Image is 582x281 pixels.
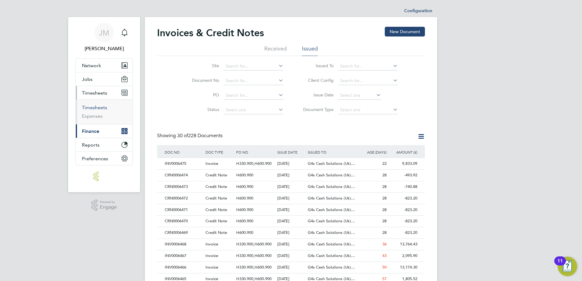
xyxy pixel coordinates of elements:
h2: Invoices & Credit Notes [157,27,264,39]
span: 28 [382,207,387,212]
div: INV0006467 [163,250,204,262]
div: INV0006468 [163,239,204,250]
li: Issued [302,45,318,56]
div: Showing [157,133,224,139]
button: Jobs [76,72,132,86]
span: Network [82,63,101,68]
span: G4s Cash Solutions (Uk)… [308,230,355,235]
span: G4s Cash Solutions (Uk)… [308,241,355,247]
div: ISSUED TO [306,145,357,159]
span: 28 [382,196,387,201]
span: 30 of [177,133,188,139]
span: Powered by [100,199,117,205]
span: Preferences [82,156,108,161]
span: Invoice [205,265,218,270]
div: [DATE] [276,216,307,227]
input: Search for... [223,77,283,85]
div: -740.88 [388,181,419,193]
span: G4s Cash Solutions (Uk)… [308,161,355,166]
div: 2,095.90 [388,250,419,262]
div: AGE (DAYS) [357,145,388,159]
span: Finance [82,128,99,134]
span: Reports [82,142,100,148]
div: [DATE] [276,262,307,273]
div: DOC NO [163,145,204,159]
span: 36 [382,241,387,247]
div: DOC TYPE [204,145,235,159]
div: [DATE] [276,204,307,216]
span: Credit Note [205,196,227,201]
span: 43 [382,253,387,258]
div: CRN0006471 [163,204,204,216]
div: [DATE] [276,193,307,204]
input: Select one [338,106,398,114]
span: G4s Cash Solutions (Uk)… [308,265,355,270]
span: H600.900 [236,218,253,224]
div: 13,174.30 [388,262,419,273]
span: G4s Cash Solutions (Uk)… [308,218,355,224]
label: Issue Date [299,92,334,98]
button: Reports [76,138,132,151]
span: H330.900,H600.900 [236,161,272,166]
span: H330.900,H600.900 [236,265,272,270]
input: Search for... [338,77,398,85]
span: JM [99,29,109,37]
div: -823.20 [388,216,419,227]
label: Client Config [299,78,334,83]
div: 13,764.43 [388,239,419,250]
span: H600.900 [236,184,253,189]
div: [DATE] [276,250,307,262]
div: -823.20 [388,193,419,204]
input: Search for... [223,62,283,71]
span: Invoice [205,241,218,247]
div: CRN0006473 [163,181,204,193]
button: Preferences [76,152,132,165]
span: Credit Note [205,230,227,235]
div: INV0006466 [163,262,204,273]
div: Timesheets [76,99,132,124]
label: Site [184,63,219,68]
span: 22 [382,161,387,166]
img: lloydrecruitment-logo-retina.png [93,172,115,181]
div: [DATE] [276,239,307,250]
a: Go to home page [75,172,133,181]
span: 28 [382,218,387,224]
span: Invoice [205,253,218,258]
span: G4s Cash Solutions (Uk)… [308,184,355,189]
span: H600.900 [236,172,253,178]
span: 28 [382,172,387,178]
label: Document No [184,78,219,83]
span: Invoice [205,161,218,166]
label: Document Type [299,107,334,112]
a: Timesheets [82,105,107,110]
a: Expenses [82,113,103,119]
li: Received [264,45,287,56]
div: [DATE] [276,181,307,193]
div: [DATE] [276,158,307,169]
span: Engage [100,205,117,210]
div: CRN0006470 [163,216,204,227]
div: [DATE] [276,227,307,238]
div: -493.92 [388,170,419,181]
input: Select one [338,91,381,100]
span: Credit Note [205,172,227,178]
input: Search for... [338,62,398,71]
span: Jobs [82,76,93,82]
div: PO NO [235,145,275,159]
input: Select one [223,106,283,114]
div: INV0006475 [163,158,204,169]
span: G4s Cash Solutions (Uk)… [308,253,355,258]
nav: Main navigation [68,17,140,192]
button: Timesheets [76,86,132,99]
div: 11 [557,261,563,269]
span: H330.900,H600.900 [236,241,272,247]
input: Search for... [223,91,283,100]
span: H330.900,H600.900 [236,253,272,258]
div: CRN0006474 [163,170,204,181]
span: Julie Miles [75,45,133,52]
button: New Document [385,27,425,36]
div: -823.20 [388,204,419,216]
span: 28 [382,230,387,235]
label: Status [184,107,219,112]
label: Issued To [299,63,334,68]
